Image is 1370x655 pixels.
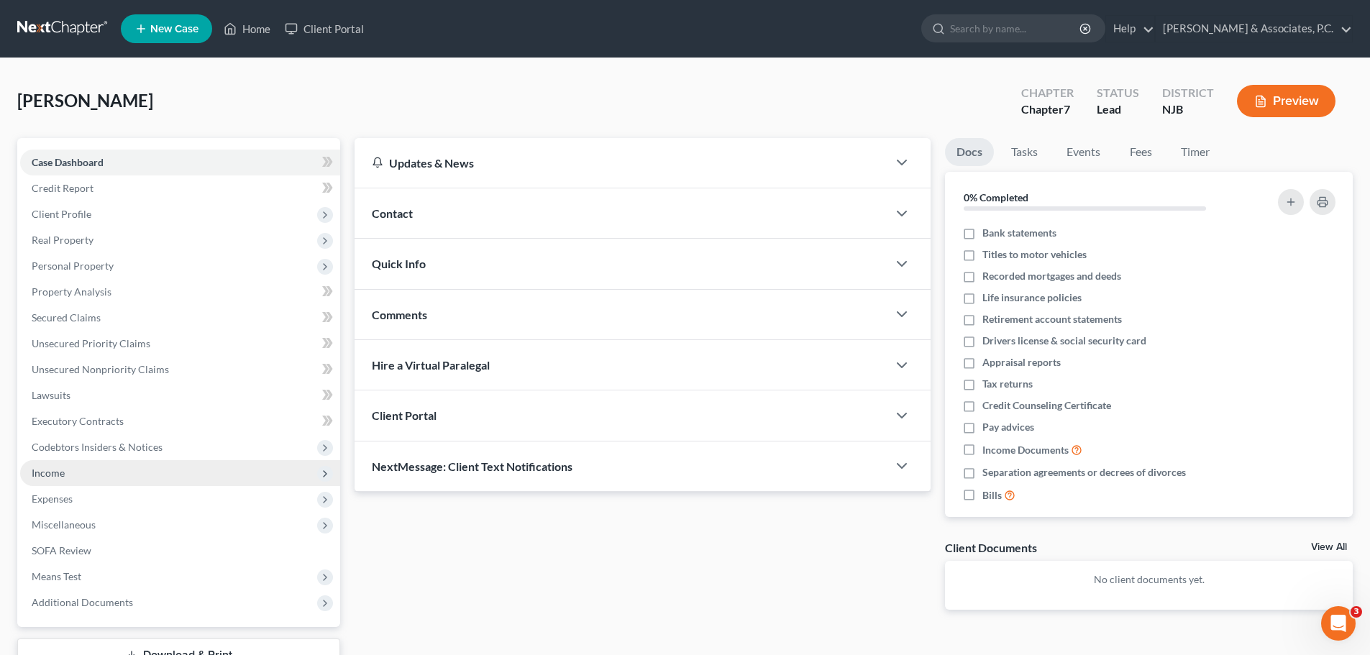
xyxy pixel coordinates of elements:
span: [PERSON_NAME] [17,90,153,111]
a: Unsecured Priority Claims [20,331,340,357]
div: Updates & News [372,155,870,170]
span: Real Property [32,234,93,246]
span: Personal Property [32,260,114,272]
span: Lawsuits [32,389,70,401]
span: Pay advices [982,420,1034,434]
strong: 0% Completed [964,191,1028,203]
span: Case Dashboard [32,156,104,168]
span: New Case [150,24,198,35]
span: Tax returns [982,377,1033,391]
a: SOFA Review [20,538,340,564]
div: Client Documents [945,540,1037,555]
a: Executory Contracts [20,408,340,434]
span: Retirement account statements [982,312,1122,326]
input: Search by name... [950,15,1082,42]
a: [PERSON_NAME] & Associates, P.C. [1156,16,1352,42]
span: NextMessage: Client Text Notifications [372,459,572,473]
span: Bank statements [982,226,1056,240]
span: Additional Documents [32,596,133,608]
a: Property Analysis [20,279,340,305]
a: Credit Report [20,175,340,201]
a: View All [1311,542,1347,552]
a: Case Dashboard [20,150,340,175]
a: Docs [945,138,994,166]
div: Chapter [1021,85,1074,101]
span: Recorded mortgages and deeds [982,269,1121,283]
a: Help [1106,16,1154,42]
span: Property Analysis [32,285,111,298]
span: Client Profile [32,208,91,220]
iframe: Intercom live chat [1321,606,1356,641]
span: Executory Contracts [32,415,124,427]
span: Miscellaneous [32,518,96,531]
div: Status [1097,85,1139,101]
a: Timer [1169,138,1221,166]
a: Secured Claims [20,305,340,331]
span: 7 [1064,102,1070,116]
span: Appraisal reports [982,355,1061,370]
a: Fees [1118,138,1164,166]
a: Tasks [1000,138,1049,166]
p: No client documents yet. [956,572,1341,587]
span: Life insurance policies [982,290,1082,305]
span: Comments [372,308,427,321]
a: Unsecured Nonpriority Claims [20,357,340,383]
span: Codebtors Insiders & Notices [32,441,163,453]
span: Income [32,467,65,479]
span: Client Portal [372,408,437,422]
div: NJB [1162,101,1214,118]
span: Unsecured Nonpriority Claims [32,363,169,375]
span: Drivers license & social security card [982,334,1146,348]
div: Chapter [1021,101,1074,118]
span: Income Documents [982,443,1069,457]
a: Lawsuits [20,383,340,408]
span: Credit Counseling Certificate [982,398,1111,413]
span: Bills [982,488,1002,503]
span: 3 [1351,606,1362,618]
a: Client Portal [278,16,371,42]
span: SOFA Review [32,544,91,556]
button: Preview [1237,85,1335,117]
span: Secured Claims [32,311,101,324]
a: Events [1055,138,1112,166]
span: Means Test [32,570,81,582]
div: District [1162,85,1214,101]
span: Unsecured Priority Claims [32,337,150,349]
div: Lead [1097,101,1139,118]
span: Expenses [32,493,73,505]
span: Credit Report [32,182,93,194]
span: Hire a Virtual Paralegal [372,358,490,372]
span: Titles to motor vehicles [982,247,1087,262]
a: Home [216,16,278,42]
span: Separation agreements or decrees of divorces [982,465,1186,480]
span: Contact [372,206,413,220]
span: Quick Info [372,257,426,270]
